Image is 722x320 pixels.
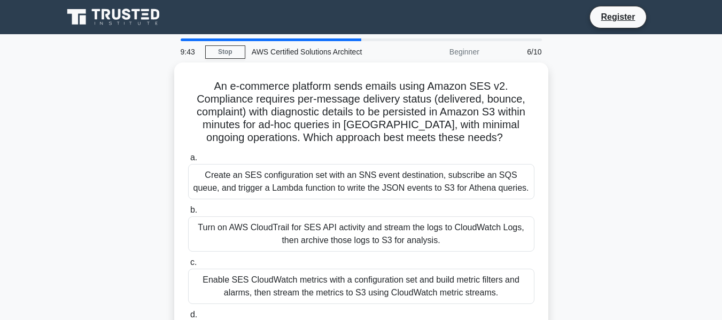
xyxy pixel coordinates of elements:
[190,257,197,267] span: c.
[205,45,245,59] a: Stop
[174,41,205,63] div: 9:43
[190,205,197,214] span: b.
[245,41,392,63] div: AWS Certified Solutions Architect
[188,269,534,304] div: Enable SES CloudWatch metrics with a configuration set and build metric filters and alarms, then ...
[190,153,197,162] span: a.
[188,216,534,252] div: Turn on AWS CloudTrail for SES API activity and stream the logs to CloudWatch Logs, then archive ...
[594,10,641,24] a: Register
[392,41,486,63] div: Beginner
[486,41,548,63] div: 6/10
[190,310,197,319] span: d.
[187,80,535,145] h5: An e-commerce platform sends emails using Amazon SES v2. Compliance requires per-message delivery...
[188,164,534,199] div: Create an SES configuration set with an SNS event destination, subscribe an SQS queue, and trigge...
